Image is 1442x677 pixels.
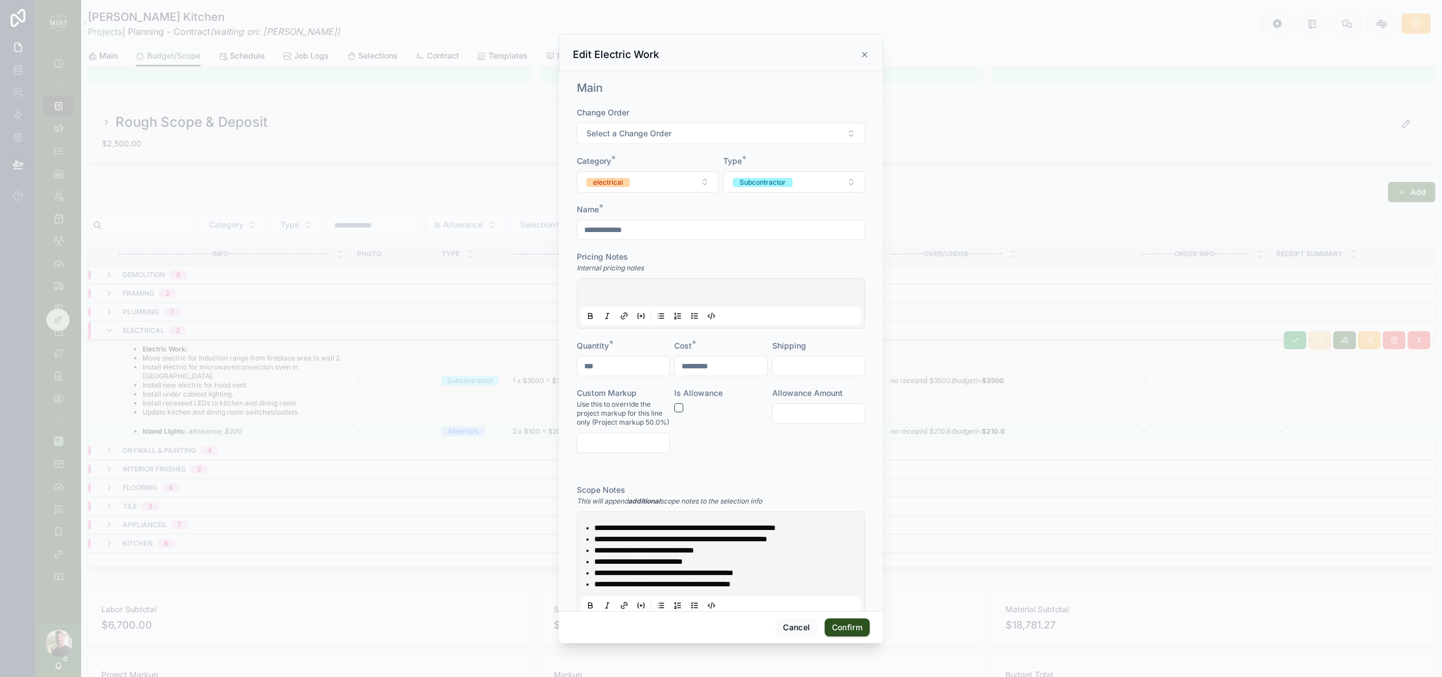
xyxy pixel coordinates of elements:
div: electrical [593,178,623,187]
span: Name [577,204,599,214]
span: Cost [674,341,692,350]
span: Quantity [577,341,609,350]
div: Subcontractor [740,178,786,187]
button: Select Button [577,171,719,193]
span: Shipping [772,341,806,350]
button: Select Button [723,171,865,193]
span: Change Order [577,108,629,117]
em: This will append scope notes to the selection info [577,497,762,506]
span: Is Allowance [674,388,723,398]
button: Confirm [825,618,870,636]
span: Use this to override the project markup for this line only (Project markup 50.0%) [577,400,670,427]
button: Select Button [577,123,865,144]
h3: Edit Electric Work [573,48,659,61]
span: Category [577,156,611,166]
span: Scope Notes [577,485,625,495]
span: Allowance Amount [772,388,843,398]
strong: additional [628,497,660,505]
span: Pricing Notes [577,252,628,261]
span: Custom Markup [577,388,637,398]
span: Select a Change Order [586,128,671,139]
h1: Main [577,80,603,96]
span: Type [723,156,742,166]
em: Internal pricing notes [577,264,644,273]
button: Cancel [776,618,817,636]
